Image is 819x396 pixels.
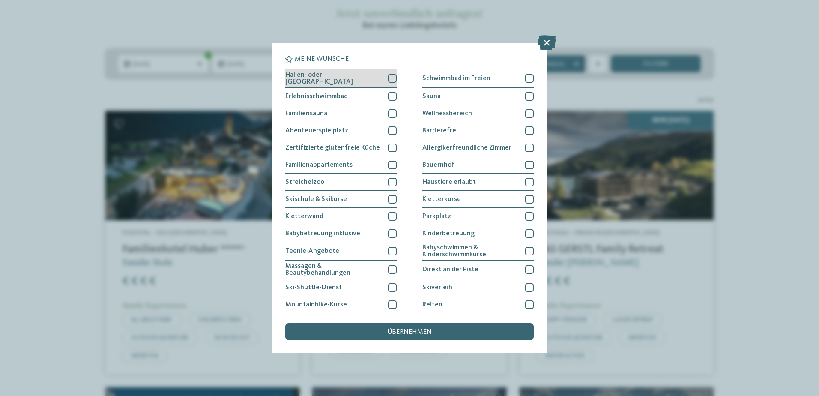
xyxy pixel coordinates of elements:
span: Kinderbetreuung [422,230,475,237]
span: Streichelzoo [285,179,324,186]
span: Teenie-Angebote [285,248,339,255]
span: Babyschwimmen & Kinderschwimmkurse [422,244,519,258]
span: Skischule & Skikurse [285,196,347,203]
span: Kletterwand [285,213,323,220]
span: übernehmen [387,329,432,336]
span: Erlebnisschwimmbad [285,93,348,100]
span: Direkt an der Piste [422,266,478,273]
span: Barrierefrei [422,127,458,134]
span: Mountainbike-Kurse [285,301,347,308]
span: Bauernhof [422,162,454,168]
span: Schwimmbad im Freien [422,75,490,82]
span: Hallen- oder [GEOGRAPHIC_DATA] [285,72,382,85]
span: Kletterkurse [422,196,461,203]
span: Familiensauna [285,110,327,117]
span: Zertifizierte glutenfreie Küche [285,144,380,151]
span: Wellnessbereich [422,110,472,117]
span: Haustiere erlaubt [422,179,476,186]
span: Allergikerfreundliche Zimmer [422,144,511,151]
span: Reiten [422,301,442,308]
span: Ski-Shuttle-Dienst [285,284,342,291]
span: Familienappartements [285,162,353,168]
span: Sauna [422,93,441,100]
span: Babybetreuung inklusive [285,230,360,237]
span: Massagen & Beautybehandlungen [285,263,382,276]
span: Skiverleih [422,284,452,291]
span: Meine Wünsche [295,56,349,63]
span: Parkplatz [422,213,451,220]
span: Abenteuerspielplatz [285,127,348,134]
